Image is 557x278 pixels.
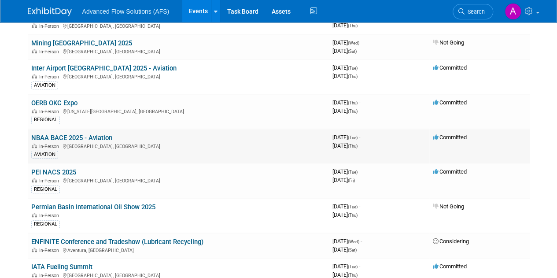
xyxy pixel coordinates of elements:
img: Alyson Makin [505,3,521,20]
img: ExhibitDay [28,7,72,16]
span: (Tue) [348,204,358,209]
span: (Wed) [348,239,359,244]
span: Not Going [433,39,464,46]
span: (Tue) [348,135,358,140]
span: (Thu) [348,109,358,114]
img: In-Person Event [32,74,37,78]
div: AVIATION [31,151,58,159]
span: [DATE] [332,73,358,79]
span: In-Person [39,74,62,80]
span: [DATE] [332,211,358,218]
img: In-Person Event [32,213,37,217]
span: [DATE] [332,99,360,106]
span: - [359,64,360,71]
span: Committed [433,64,467,71]
span: In-Person [39,109,62,115]
a: OERB OKC Expo [31,99,77,107]
span: - [359,203,360,210]
div: REGIONAL [31,116,60,124]
span: In-Person [39,144,62,149]
span: In-Person [39,213,62,219]
div: [GEOGRAPHIC_DATA], [GEOGRAPHIC_DATA] [31,142,325,149]
img: In-Person Event [32,144,37,148]
span: [DATE] [332,134,360,141]
span: [DATE] [332,107,358,114]
span: [DATE] [332,64,360,71]
span: Committed [433,168,467,175]
span: - [359,99,360,106]
span: [DATE] [332,177,355,183]
span: [DATE] [332,142,358,149]
img: In-Person Event [32,23,37,28]
span: (Thu) [348,23,358,28]
span: - [359,263,360,270]
span: [DATE] [332,263,360,270]
span: Committed [433,134,467,141]
span: Advanced Flow Solutions (AFS) [82,8,170,15]
div: [US_STATE][GEOGRAPHIC_DATA], [GEOGRAPHIC_DATA] [31,107,325,115]
span: [DATE] [332,48,357,54]
img: In-Person Event [32,49,37,53]
span: (Sat) [348,248,357,252]
img: In-Person Event [32,178,37,182]
span: Not Going [433,203,464,210]
span: [DATE] [332,168,360,175]
span: - [359,168,360,175]
div: [GEOGRAPHIC_DATA], [GEOGRAPHIC_DATA] [31,73,325,80]
div: Aventura, [GEOGRAPHIC_DATA] [31,246,325,253]
span: Considering [433,238,469,245]
span: [DATE] [332,271,358,278]
span: Committed [433,263,467,270]
span: (Sat) [348,49,357,54]
div: [GEOGRAPHIC_DATA], [GEOGRAPHIC_DATA] [31,48,325,55]
div: REGIONAL [31,220,60,228]
a: IATA Fueling Summit [31,263,92,271]
img: In-Person Event [32,248,37,252]
span: - [361,238,362,245]
span: (Wed) [348,41,359,45]
img: In-Person Event [32,109,37,113]
span: (Thu) [348,213,358,218]
span: (Thu) [348,273,358,278]
span: (Tue) [348,264,358,269]
span: - [361,39,362,46]
span: (Thu) [348,74,358,79]
span: [DATE] [332,238,362,245]
span: (Fri) [348,178,355,183]
a: ENFINITE Conference and Tradeshow (Lubricant Recycling) [31,238,203,246]
div: [GEOGRAPHIC_DATA], [GEOGRAPHIC_DATA] [31,177,325,184]
span: In-Person [39,23,62,29]
span: [DATE] [332,22,358,29]
span: (Thu) [348,100,358,105]
span: In-Person [39,49,62,55]
span: (Thu) [348,144,358,148]
span: Committed [433,99,467,106]
span: (Tue) [348,170,358,174]
a: Inter Airport [GEOGRAPHIC_DATA] 2025 - Aviation [31,64,177,72]
div: AVIATION [31,82,58,89]
span: [DATE] [332,203,360,210]
a: Search [453,4,493,19]
span: In-Person [39,178,62,184]
a: Permian Basin International Oil Show 2025 [31,203,155,211]
span: [DATE] [332,246,357,253]
span: Search [465,8,485,15]
div: [GEOGRAPHIC_DATA], [GEOGRAPHIC_DATA] [31,22,325,29]
a: Mining [GEOGRAPHIC_DATA] 2025 [31,39,132,47]
span: In-Person [39,248,62,253]
span: [DATE] [332,39,362,46]
div: REGIONAL [31,185,60,193]
span: (Tue) [348,66,358,70]
img: In-Person Event [32,273,37,277]
span: - [359,134,360,141]
a: PEI NACS 2025 [31,168,76,176]
a: NBAA BACE 2025 - Aviation [31,134,112,142]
